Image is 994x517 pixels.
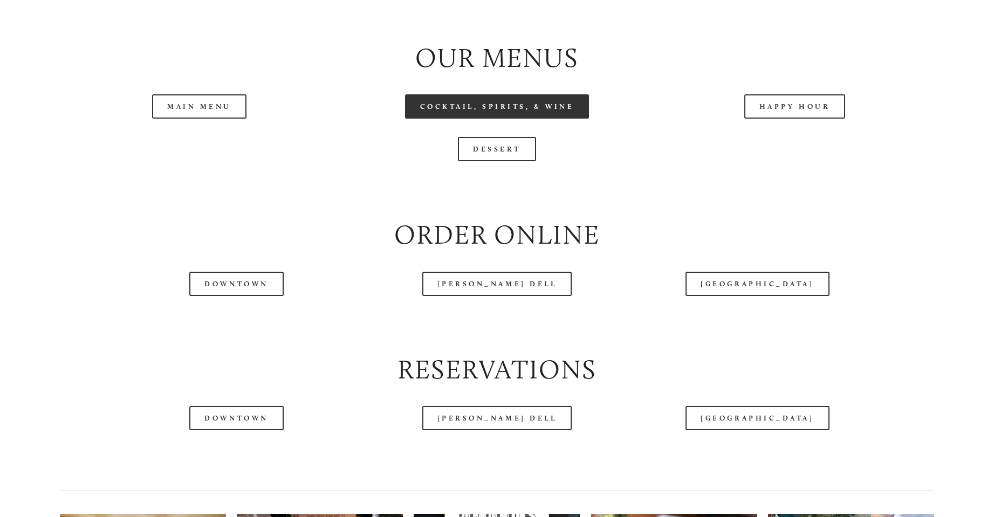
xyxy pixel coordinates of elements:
[60,216,935,253] h2: Order Online
[422,272,572,296] a: [PERSON_NAME] Dell
[152,94,246,119] a: Main Menu
[458,137,536,161] a: Dessert
[685,406,829,430] a: [GEOGRAPHIC_DATA]
[189,272,283,296] a: Downtown
[60,351,935,388] h2: Reservations
[405,94,589,119] a: Cocktail, Spirits, & Wine
[189,406,283,430] a: Downtown
[422,406,572,430] a: [PERSON_NAME] Dell
[685,272,829,296] a: [GEOGRAPHIC_DATA]
[744,94,846,119] a: Happy Hour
